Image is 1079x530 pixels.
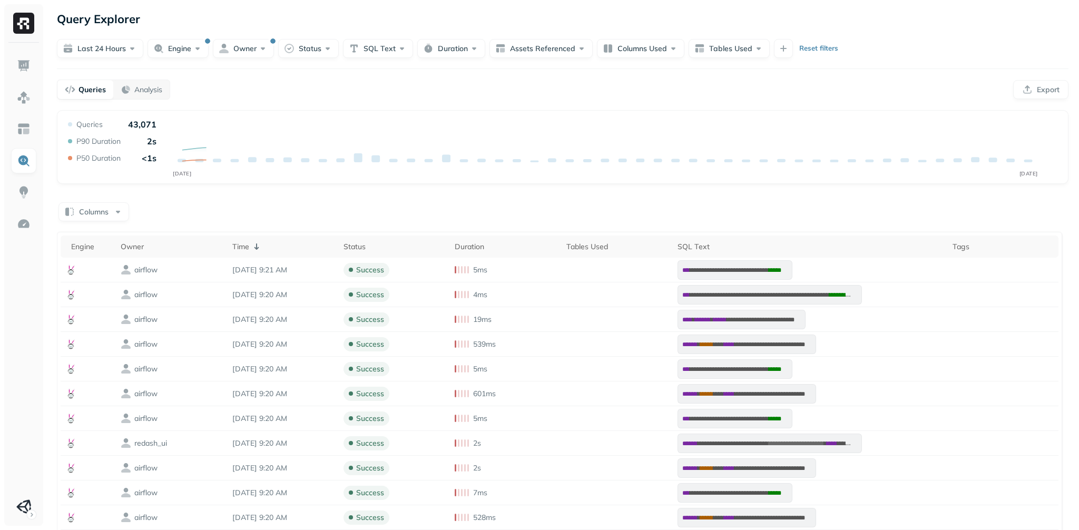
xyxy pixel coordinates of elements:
p: 528ms [473,513,496,523]
p: success [356,513,384,523]
p: success [356,463,384,473]
img: owner [121,339,131,349]
p: P50 Duration [76,153,121,163]
img: Assets [17,91,31,104]
button: Columns Used [597,39,684,58]
p: redash_ui [134,438,167,448]
div: Status [344,242,444,252]
button: Engine [148,39,209,58]
p: airflow [134,364,158,374]
img: Query Explorer [17,154,31,168]
p: 2s [473,463,481,473]
img: owner [121,438,131,448]
p: Sep 9, 2025 9:20 AM [232,513,333,523]
img: Ryft [13,13,34,34]
button: Status [278,39,339,58]
p: success [356,315,384,325]
p: success [356,364,384,374]
img: owner [121,512,131,523]
p: 4ms [473,290,487,300]
p: Sep 9, 2025 9:20 AM [232,463,333,473]
div: Tags [953,242,1053,252]
p: airflow [134,389,158,399]
p: Sep 9, 2025 9:20 AM [232,438,333,448]
p: airflow [134,463,158,473]
p: Query Explorer [57,9,140,28]
img: owner [121,413,131,424]
p: Sep 9, 2025 9:20 AM [232,389,333,399]
p: P90 Duration [76,136,121,146]
div: Time [232,240,333,253]
p: 601ms [473,389,496,399]
p: success [356,438,384,448]
p: Sep 9, 2025 9:20 AM [232,414,333,424]
p: airflow [134,315,158,325]
p: Sep 9, 2025 9:20 AM [232,315,333,325]
p: airflow [134,488,158,498]
p: Sep 9, 2025 9:20 AM [232,290,333,300]
div: SQL Text [678,242,941,252]
p: Queries [79,85,106,95]
button: Columns [58,202,129,221]
button: Duration [417,39,485,58]
p: <1s [142,153,156,163]
img: owner [121,463,131,473]
p: success [356,290,384,300]
tspan: [DATE] [1019,170,1038,177]
p: 43,071 [128,119,156,130]
img: owner [121,487,131,498]
p: airflow [134,339,158,349]
p: success [356,488,384,498]
p: airflow [134,414,158,424]
p: 5ms [473,414,487,424]
p: Reset filters [799,43,838,54]
p: success [356,339,384,349]
p: 19ms [473,315,492,325]
p: Sep 9, 2025 9:20 AM [232,488,333,498]
p: Sep 9, 2025 9:20 AM [232,364,333,374]
img: Dashboard [17,59,31,73]
img: owner [121,388,131,399]
p: airflow [134,290,158,300]
tspan: [DATE] [173,170,191,177]
img: Asset Explorer [17,122,31,136]
p: 5ms [473,364,487,374]
img: Unity [16,499,31,514]
img: Optimization [17,217,31,231]
div: Engine [71,242,110,252]
button: Tables Used [689,39,770,58]
p: Analysis [134,85,162,95]
div: Owner [121,242,221,252]
img: owner [121,289,131,300]
p: airflow [134,265,158,275]
p: success [356,389,384,399]
button: Export [1013,80,1068,99]
button: Assets Referenced [489,39,593,58]
p: Sep 9, 2025 9:21 AM [232,265,333,275]
img: Insights [17,185,31,199]
img: owner [121,264,131,275]
div: Tables Used [566,242,667,252]
p: 7ms [473,488,487,498]
p: airflow [134,513,158,523]
div: Duration [455,242,555,252]
p: 5ms [473,265,487,275]
img: owner [121,364,131,374]
button: Last 24 hours [57,39,143,58]
p: success [356,265,384,275]
img: owner [121,314,131,325]
p: 2s [473,438,481,448]
button: SQL Text [343,39,413,58]
button: Owner [213,39,274,58]
p: success [356,414,384,424]
p: Sep 9, 2025 9:20 AM [232,339,333,349]
p: 539ms [473,339,496,349]
p: Queries [76,120,103,130]
p: 2s [147,136,156,146]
